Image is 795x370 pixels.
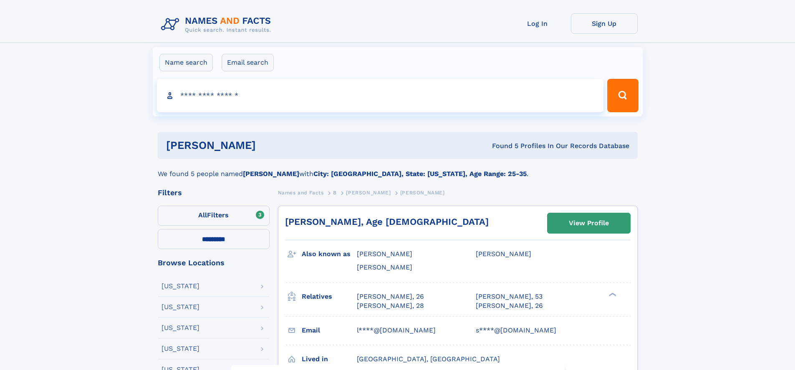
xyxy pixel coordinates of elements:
div: [US_STATE] [162,304,199,310]
input: search input [157,79,604,112]
span: B [333,190,337,196]
span: [PERSON_NAME] [400,190,445,196]
span: All [198,211,207,219]
span: [PERSON_NAME] [476,250,531,258]
label: Email search [222,54,274,71]
div: [US_STATE] [162,283,199,289]
span: [PERSON_NAME] [346,190,391,196]
a: Sign Up [571,13,638,34]
div: [US_STATE] [162,345,199,352]
img: Logo Names and Facts [158,13,278,36]
button: Search Button [607,79,638,112]
label: Name search [159,54,213,71]
label: Filters [158,206,270,226]
a: [PERSON_NAME], Age [DEMOGRAPHIC_DATA] [285,216,489,227]
div: [US_STATE] [162,325,199,331]
b: [PERSON_NAME] [243,170,299,178]
b: City: [GEOGRAPHIC_DATA], State: [US_STATE], Age Range: 25-35 [313,170,527,178]
a: Names and Facts [278,187,324,198]
span: [GEOGRAPHIC_DATA], [GEOGRAPHIC_DATA] [357,355,500,363]
div: Filters [158,189,270,196]
span: [PERSON_NAME] [357,263,412,271]
div: Browse Locations [158,259,270,267]
div: View Profile [569,214,609,233]
a: [PERSON_NAME], 26 [357,292,424,301]
span: [PERSON_NAME] [357,250,412,258]
div: Found 5 Profiles In Our Records Database [374,141,629,151]
h3: Relatives [302,289,357,304]
a: [PERSON_NAME], 53 [476,292,543,301]
a: Log In [504,13,571,34]
div: We found 5 people named with . [158,159,638,179]
h3: Email [302,323,357,337]
a: [PERSON_NAME], 28 [357,301,424,310]
a: B [333,187,337,198]
a: [PERSON_NAME], 26 [476,301,543,310]
h3: Also known as [302,247,357,261]
div: ❯ [607,292,617,297]
a: View Profile [548,213,630,233]
a: [PERSON_NAME] [346,187,391,198]
h1: [PERSON_NAME] [166,140,374,151]
h3: Lived in [302,352,357,366]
